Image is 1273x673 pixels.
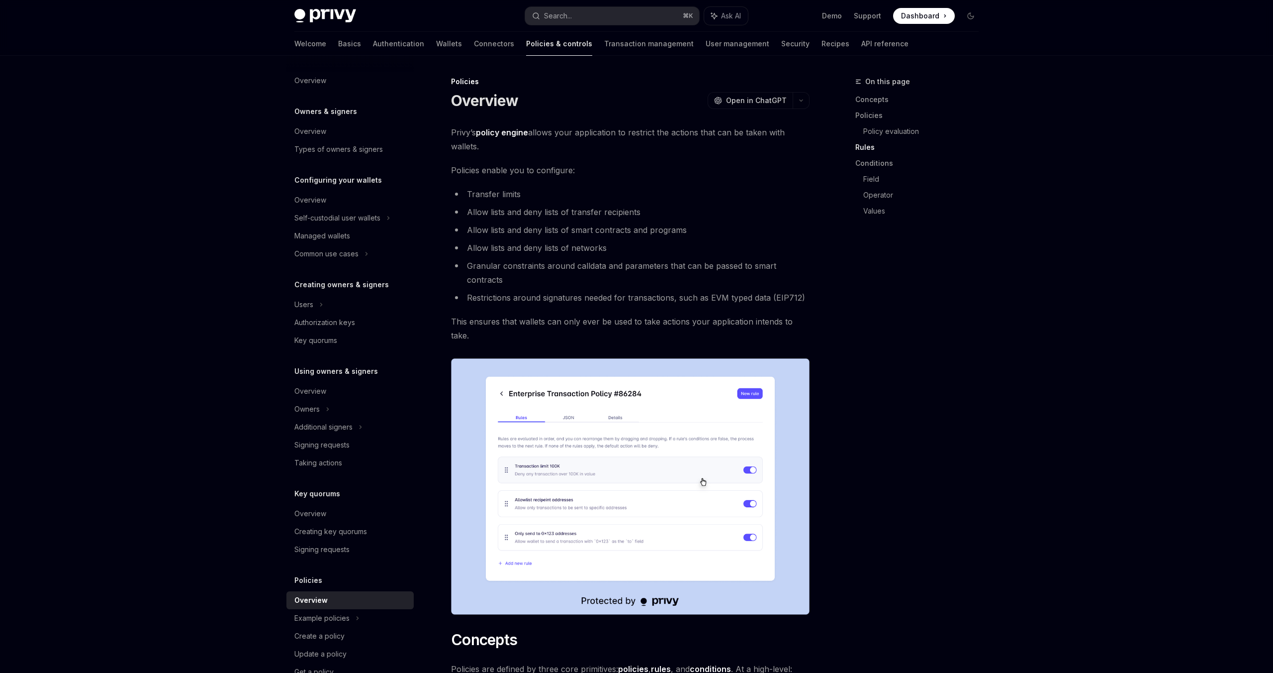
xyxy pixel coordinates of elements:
span: This ensures that wallets can only ever be used to take actions your application intends to take. [451,315,810,342]
div: Managed wallets [294,230,350,242]
a: API reference [861,32,909,56]
span: Policies enable you to configure: [451,163,810,177]
img: Managing policies in the Privy Dashboard [451,358,810,615]
a: Signing requests [286,436,414,454]
div: Users [294,299,313,311]
h5: Policies [294,574,322,586]
a: Create a policy [286,627,414,645]
a: Support [854,11,881,21]
span: Ask AI [721,11,741,21]
div: Additional signers [294,421,353,433]
h5: Creating owners & signers [294,279,389,291]
a: Demo [822,11,842,21]
img: dark logo [294,9,356,23]
a: Values [863,203,987,219]
a: User management [706,32,769,56]
li: Restrictions around signatures needed for transactions, such as EVM typed data (EIP712) [451,291,810,305]
a: Basics [338,32,361,56]
a: Transaction management [604,32,694,56]
h1: Overview [451,92,518,110]
span: Open in ChatGPT [726,96,787,106]
div: Update a policy [294,648,347,660]
button: Search...⌘K [525,7,699,25]
div: Policies [451,77,810,87]
div: Example policies [294,612,350,624]
li: Allow lists and deny lists of smart contracts and programs [451,223,810,237]
h5: Owners & signers [294,106,357,117]
a: Taking actions [286,454,414,472]
li: Allow lists and deny lists of transfer recipients [451,205,810,219]
a: Connectors [474,32,514,56]
button: Toggle dark mode [963,8,979,24]
a: Authentication [373,32,424,56]
div: Signing requests [294,544,350,556]
a: Field [863,171,987,187]
a: Overview [286,72,414,90]
div: Create a policy [294,630,345,642]
a: Overview [286,591,414,609]
div: Authorization keys [294,317,355,329]
li: Granular constraints around calldata and parameters that can be passed to smart contracts [451,259,810,287]
div: Self-custodial user wallets [294,212,380,224]
div: Owners [294,403,320,415]
a: Update a policy [286,645,414,663]
div: Overview [294,385,326,397]
div: Key quorums [294,335,337,346]
a: Signing requests [286,541,414,559]
a: Types of owners & signers [286,140,414,158]
div: Search... [544,10,572,22]
a: Overview [286,382,414,400]
a: Policies & controls [526,32,592,56]
h5: Key quorums [294,488,340,500]
a: Recipes [821,32,849,56]
a: Concepts [855,92,987,108]
div: Overview [294,75,326,87]
a: Creating key quorums [286,523,414,541]
a: Welcome [294,32,326,56]
strong: policy engine [476,127,528,137]
h5: Configuring your wallets [294,174,382,186]
div: Overview [294,125,326,137]
a: Authorization keys [286,314,414,332]
a: Policy evaluation [863,123,987,139]
a: Rules [855,139,987,155]
button: Ask AI [704,7,748,25]
button: Open in ChatGPT [708,92,793,109]
a: Wallets [436,32,462,56]
a: Conditions [855,155,987,171]
span: On this page [865,76,910,88]
div: Overview [294,508,326,520]
a: Security [781,32,810,56]
a: Overview [286,122,414,140]
a: Policies [855,108,987,123]
h5: Using owners & signers [294,365,378,377]
a: Key quorums [286,332,414,349]
div: Common use cases [294,248,359,260]
li: Allow lists and deny lists of networks [451,241,810,255]
a: Managed wallets [286,227,414,245]
div: Creating key quorums [294,526,367,538]
li: Transfer limits [451,187,810,201]
a: Dashboard [893,8,955,24]
div: Signing requests [294,439,350,451]
a: Operator [863,187,987,203]
span: ⌘ K [683,12,693,20]
span: Dashboard [901,11,939,21]
div: Overview [294,194,326,206]
div: Overview [294,594,328,606]
span: Concepts [451,631,517,649]
a: Overview [286,505,414,523]
a: Overview [286,191,414,209]
div: Types of owners & signers [294,143,383,155]
div: Taking actions [294,457,342,469]
span: Privy’s allows your application to restrict the actions that can be taken with wallets. [451,125,810,153]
